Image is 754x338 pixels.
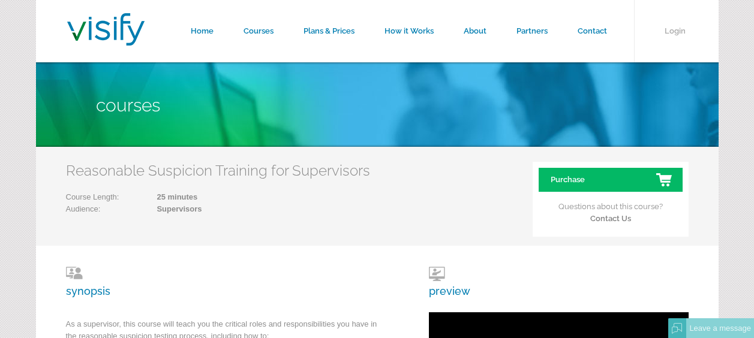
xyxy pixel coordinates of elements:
[96,95,160,116] span: Courses
[66,267,390,297] h3: synopsis
[66,203,202,215] p: Audience:
[67,32,145,49] a: Visify Training
[672,323,683,334] img: Offline
[66,162,370,179] h2: Reasonable Suspicion Training for Supervisors
[67,13,145,46] img: Visify Training
[429,267,470,297] h3: preview
[119,191,202,203] span: 25 minutes
[590,214,631,223] a: Contact Us
[66,191,202,203] p: Course Length:
[539,168,683,192] a: Purchase
[686,318,754,338] div: Leave a message
[539,192,683,225] p: Questions about this course?
[119,203,202,215] span: Supervisors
